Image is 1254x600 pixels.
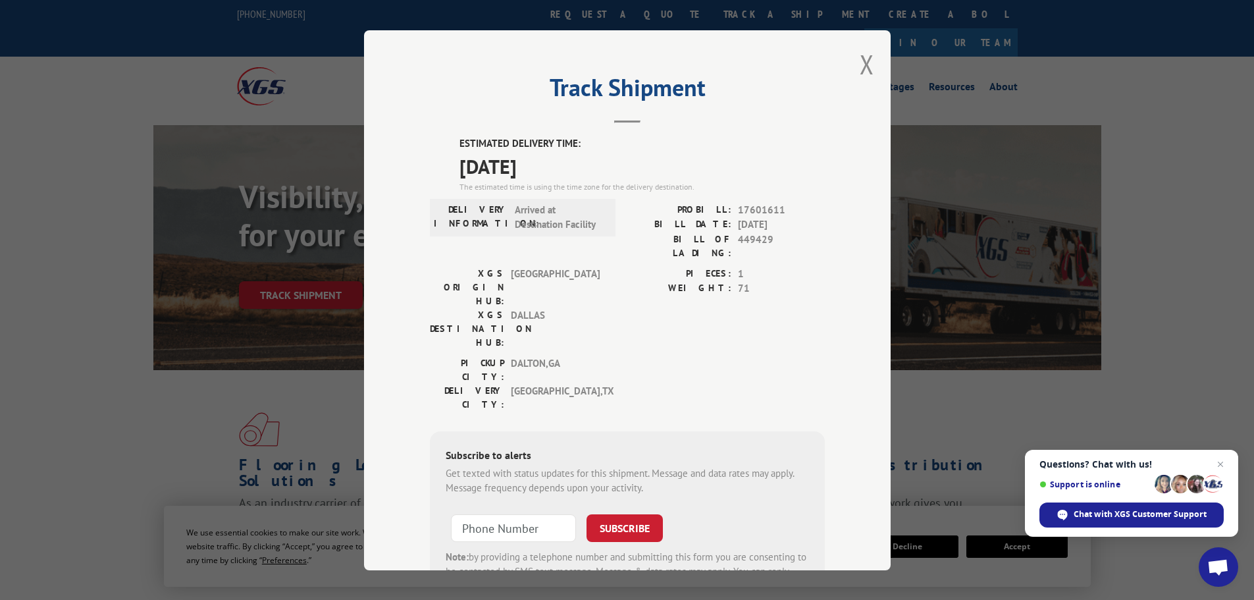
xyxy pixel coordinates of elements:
span: [DATE] [738,217,825,232]
label: XGS DESTINATION HUB: [430,308,504,349]
span: [GEOGRAPHIC_DATA] [511,266,600,308]
label: XGS ORIGIN HUB: [430,266,504,308]
button: SUBSCRIBE [587,514,663,541]
span: 71 [738,281,825,296]
span: 449429 [738,232,825,259]
label: BILL DATE: [627,217,731,232]
div: Get texted with status updates for this shipment. Message and data rates may apply. Message frequ... [446,466,809,495]
label: DELIVERY INFORMATION: [434,202,508,232]
label: WEIGHT: [627,281,731,296]
div: Chat with XGS Customer Support [1039,503,1224,528]
div: The estimated time is using the time zone for the delivery destination. [459,180,825,192]
span: 17601611 [738,202,825,217]
span: Arrived at Destination Facility [515,202,604,232]
button: Close modal [860,47,874,82]
label: DELIVERY CITY: [430,383,504,411]
div: Open chat [1199,547,1238,587]
span: Chat with XGS Customer Support [1074,508,1207,520]
span: Close chat [1213,456,1228,472]
label: PROBILL: [627,202,731,217]
label: PICKUP CITY: [430,356,504,383]
span: 1 [738,266,825,281]
label: PIECES: [627,266,731,281]
div: Subscribe to alerts [446,447,809,466]
span: DALTON , GA [511,356,600,383]
span: [GEOGRAPHIC_DATA] , TX [511,383,600,411]
label: ESTIMATED DELIVERY TIME: [459,136,825,151]
span: Questions? Chat with us! [1039,459,1224,470]
span: [DATE] [459,151,825,180]
span: DALLAS [511,308,600,349]
span: Support is online [1039,479,1150,489]
label: BILL OF LADING: [627,232,731,259]
input: Phone Number [451,514,576,541]
h2: Track Shipment [430,78,825,103]
div: by providing a telephone number and submitting this form you are consenting to be contacted by SM... [446,549,809,594]
strong: Note: [446,550,469,562]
